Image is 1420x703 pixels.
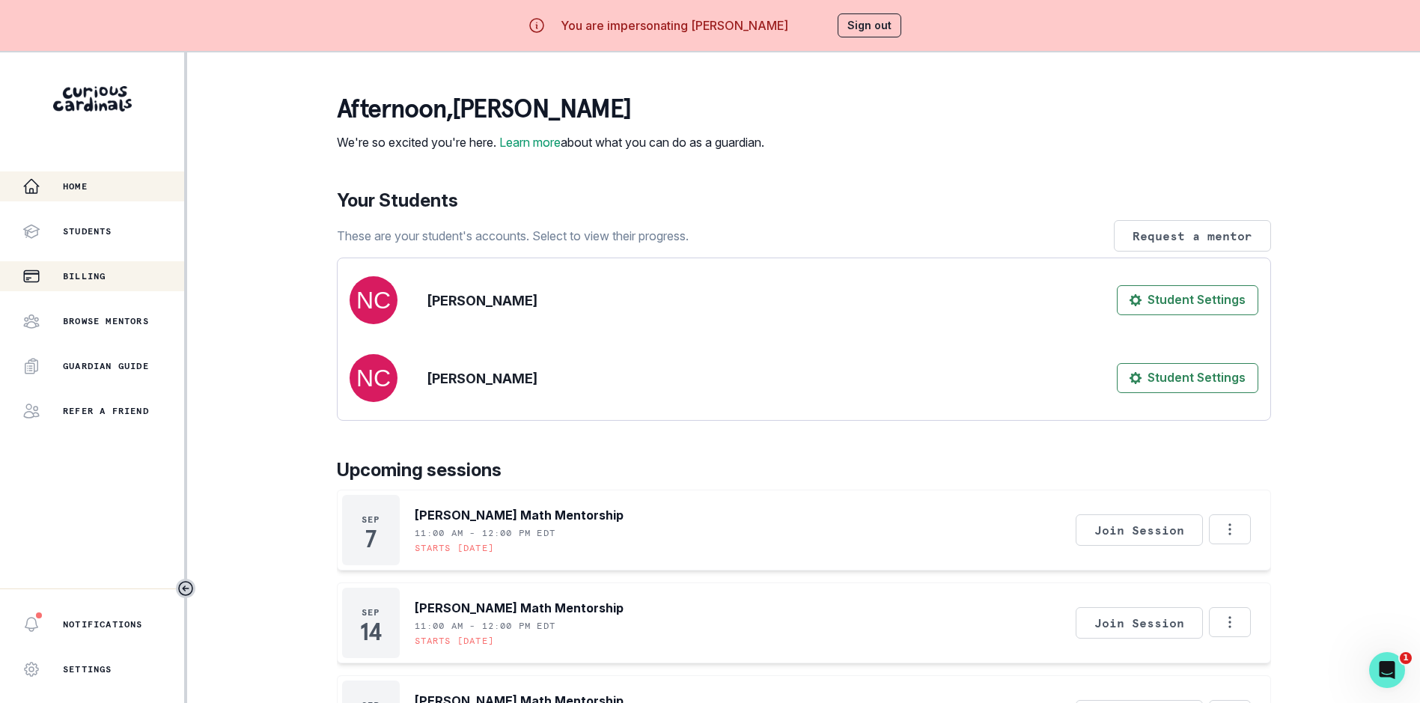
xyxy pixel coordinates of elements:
p: Sep [362,514,380,526]
p: 11:00 AM - 12:00 PM EDT [415,527,556,539]
p: Your Students [337,187,1271,214]
p: Starts [DATE] [415,542,495,554]
p: 7 [365,532,376,547]
span: 1 [1400,652,1412,664]
p: Upcoming sessions [337,457,1271,484]
button: Sign out [838,13,901,37]
p: You are impersonating [PERSON_NAME] [561,16,788,34]
p: Home [63,180,88,192]
img: svg [350,354,397,402]
img: svg [350,276,397,324]
p: afternoon , [PERSON_NAME] [337,94,764,124]
button: Request a mentor [1114,220,1271,252]
img: Curious Cardinals Logo [53,86,132,112]
p: These are your student's accounts. Select to view their progress. [337,227,689,245]
p: Starts [DATE] [415,635,495,647]
button: Join Session [1076,607,1203,639]
p: Billing [63,270,106,282]
a: Learn more [499,135,561,150]
button: Student Settings [1117,363,1258,393]
p: Settings [63,663,112,675]
p: [PERSON_NAME] [427,290,537,311]
button: Options [1209,607,1251,637]
p: Notifications [63,618,143,630]
button: Student Settings [1117,285,1258,315]
p: [PERSON_NAME] Math Mentorship [415,599,624,617]
p: Refer a friend [63,405,149,417]
button: Options [1209,514,1251,544]
button: Toggle sidebar [176,579,195,598]
p: Sep [362,606,380,618]
p: [PERSON_NAME] [427,368,537,389]
iframe: Intercom live chat [1369,652,1405,688]
p: 14 [360,624,380,639]
p: Browse Mentors [63,315,149,327]
p: Students [63,225,112,237]
button: Join Session [1076,514,1203,546]
p: 11:00 AM - 12:00 PM EDT [415,620,556,632]
p: [PERSON_NAME] Math Mentorship [415,506,624,524]
p: Guardian Guide [63,360,149,372]
p: We're so excited you're here. about what you can do as a guardian. [337,133,764,151]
